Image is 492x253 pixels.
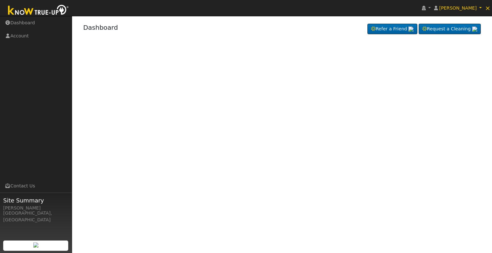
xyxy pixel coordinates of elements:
img: Know True-Up [5,4,72,18]
a: Refer a Friend [367,24,417,35]
div: [PERSON_NAME] [3,205,69,211]
img: retrieve [408,27,414,32]
img: retrieve [472,27,477,32]
span: Site Summary [3,196,69,205]
span: × [485,4,490,12]
span: [PERSON_NAME] [439,5,477,11]
a: Request a Cleaning [419,24,481,35]
a: Dashboard [83,24,118,31]
img: retrieve [33,242,38,248]
div: [GEOGRAPHIC_DATA], [GEOGRAPHIC_DATA] [3,210,69,223]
